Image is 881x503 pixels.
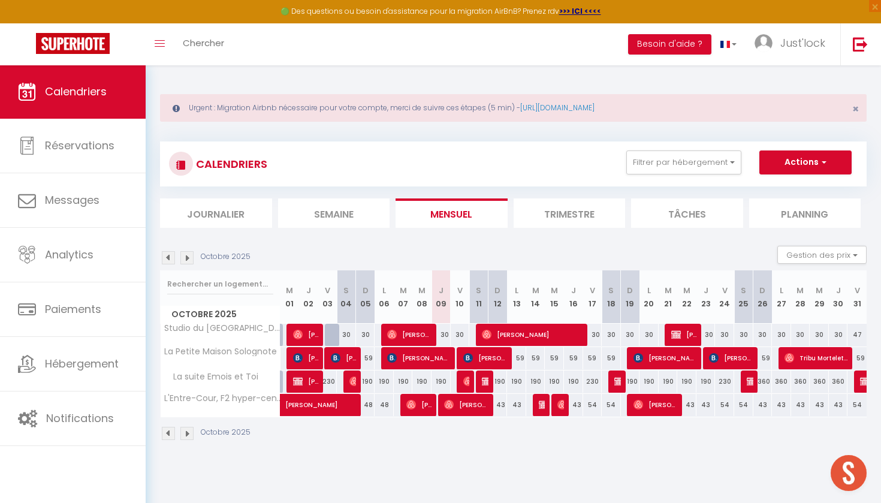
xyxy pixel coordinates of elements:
span: Chercher [183,37,224,49]
abbr: L [382,285,386,296]
button: Besoin d'aide ? [628,34,711,55]
div: 43 [677,394,696,416]
div: 30 [772,324,791,346]
div: 54 [715,394,734,416]
abbr: S [741,285,746,296]
span: [PERSON_NAME] [482,370,488,393]
span: Réservations [45,138,114,153]
div: 190 [696,371,716,393]
th: 25 [734,270,753,324]
div: 43 [696,394,716,416]
img: ... [755,34,773,52]
div: 59 [602,347,621,369]
div: 43 [791,394,810,416]
p: Octobre 2025 [201,251,251,263]
a: [URL][DOMAIN_NAME] [520,103,595,113]
span: [PERSON_NAME] [349,370,356,393]
abbr: S [343,285,349,296]
th: 30 [829,270,848,324]
div: 190 [639,371,659,393]
span: L'Entre-Cour, F2 hyper-centre [GEOGRAPHIC_DATA] [162,394,282,403]
th: 29 [810,270,829,324]
li: Planning [749,198,861,228]
abbr: S [476,285,481,296]
div: 190 [412,371,432,393]
span: Hébergement [45,356,119,371]
img: Super Booking [36,33,110,54]
div: 30 [791,324,810,346]
abbr: V [590,285,595,296]
th: 24 [715,270,734,324]
abbr: V [325,285,330,296]
div: 190 [526,371,545,393]
abbr: D [759,285,765,296]
th: 26 [753,270,773,324]
span: × [852,101,859,116]
span: Calendriers [45,84,107,99]
div: 59 [356,347,375,369]
abbr: M [796,285,804,296]
span: [PERSON_NAME] [293,323,319,346]
span: [PERSON_NAME] [463,347,508,369]
li: Trimestre [514,198,626,228]
th: 27 [772,270,791,324]
strong: >>> ICI <<<< [559,6,601,16]
div: 30 [753,324,773,346]
th: 09 [432,270,451,324]
abbr: M [683,285,690,296]
span: [PERSON_NAME] (261419) [747,370,753,393]
span: [PERSON_NAME] [444,393,489,416]
th: 28 [791,270,810,324]
a: ... Just'lock [746,23,840,65]
div: 30 [356,324,375,346]
abbr: M [532,285,539,296]
div: 59 [583,347,602,369]
div: 43 [507,394,526,416]
th: 05 [356,270,375,324]
th: 12 [488,270,508,324]
th: 18 [602,270,621,324]
input: Rechercher un logement... [167,273,273,295]
abbr: J [836,285,841,296]
div: 190 [394,371,413,393]
abbr: D [363,285,369,296]
div: 190 [488,371,508,393]
th: 31 [847,270,867,324]
span: [PERSON_NAME] [557,393,564,416]
div: 190 [564,371,583,393]
div: 47 [847,324,867,346]
div: 30 [696,324,716,346]
li: Mensuel [396,198,508,228]
abbr: M [816,285,823,296]
span: [PERSON_NAME] [482,323,584,346]
th: 15 [545,270,564,324]
abbr: M [665,285,672,296]
div: 30 [583,324,602,346]
abbr: J [704,285,708,296]
span: Octobre 2025 [161,306,280,323]
div: 30 [432,324,451,346]
abbr: J [439,285,443,296]
span: [PERSON_NAME] LE CLECH [293,347,319,369]
a: [PERSON_NAME] [280,394,300,417]
th: 03 [318,270,337,324]
th: 22 [677,270,696,324]
span: La suite Emois et Toi [162,371,261,384]
li: Tâches [631,198,743,228]
span: [PERSON_NAME] [387,323,432,346]
abbr: M [418,285,426,296]
div: 190 [375,371,394,393]
div: 30 [621,324,640,346]
abbr: S [608,285,614,296]
a: Chercher [174,23,233,65]
div: 59 [545,347,564,369]
th: 02 [299,270,318,324]
div: 360 [829,371,848,393]
span: [PERSON_NAME] [709,347,754,369]
abbr: L [647,285,651,296]
div: 190 [621,371,640,393]
div: Urgent : Migration Airbnb nécessaire pour votre compte, merci de suivre ces étapes (5 min) - [160,94,867,122]
span: [PERSON_NAME] [633,347,698,369]
div: 43 [829,394,848,416]
div: 43 [810,394,829,416]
